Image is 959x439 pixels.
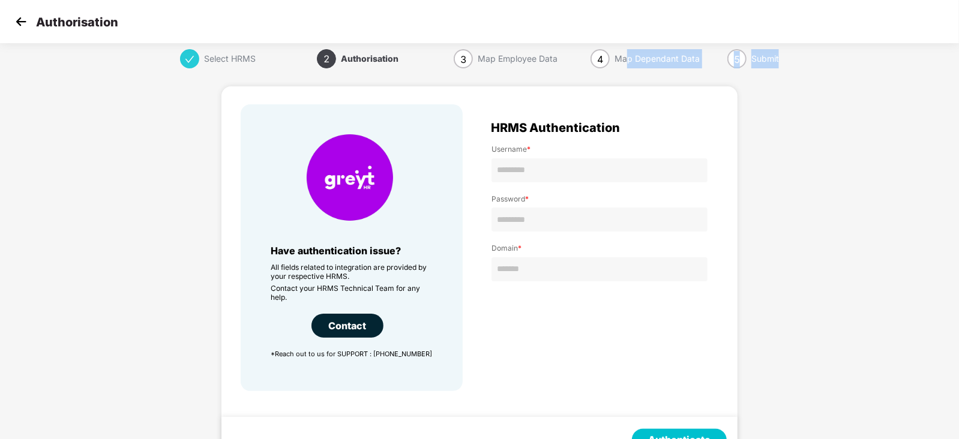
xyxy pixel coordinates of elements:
[311,314,383,338] div: Contact
[271,350,433,358] p: *Reach out to us for SUPPORT : [PHONE_NUMBER]
[271,245,401,257] span: Have authentication issue?
[12,13,30,31] img: svg+xml;base64,PHN2ZyB4bWxucz0iaHR0cDovL3d3dy53My5vcmcvMjAwMC9zdmciIHdpZHRoPSIzMCIgaGVpZ2h0PSIzMC...
[492,194,708,203] label: Password
[492,243,708,252] label: Domain
[36,15,118,29] p: Authorisation
[341,49,398,68] div: Authorisation
[323,53,329,65] span: 2
[615,49,700,68] div: Map Dependant Data
[460,53,466,65] span: 3
[492,145,708,154] label: Username
[597,53,603,65] span: 4
[204,49,256,68] div: Select HRMS
[185,55,194,64] span: check
[271,263,433,281] p: All fields related to integration are provided by your respective HRMS.
[751,49,779,68] div: Submit
[491,123,620,133] span: HRMS Authentication
[734,53,740,65] span: 5
[307,134,393,221] img: HRMS Company Icon
[478,49,558,68] div: Map Employee Data
[271,284,433,302] p: Contact your HRMS Technical Team for any help.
